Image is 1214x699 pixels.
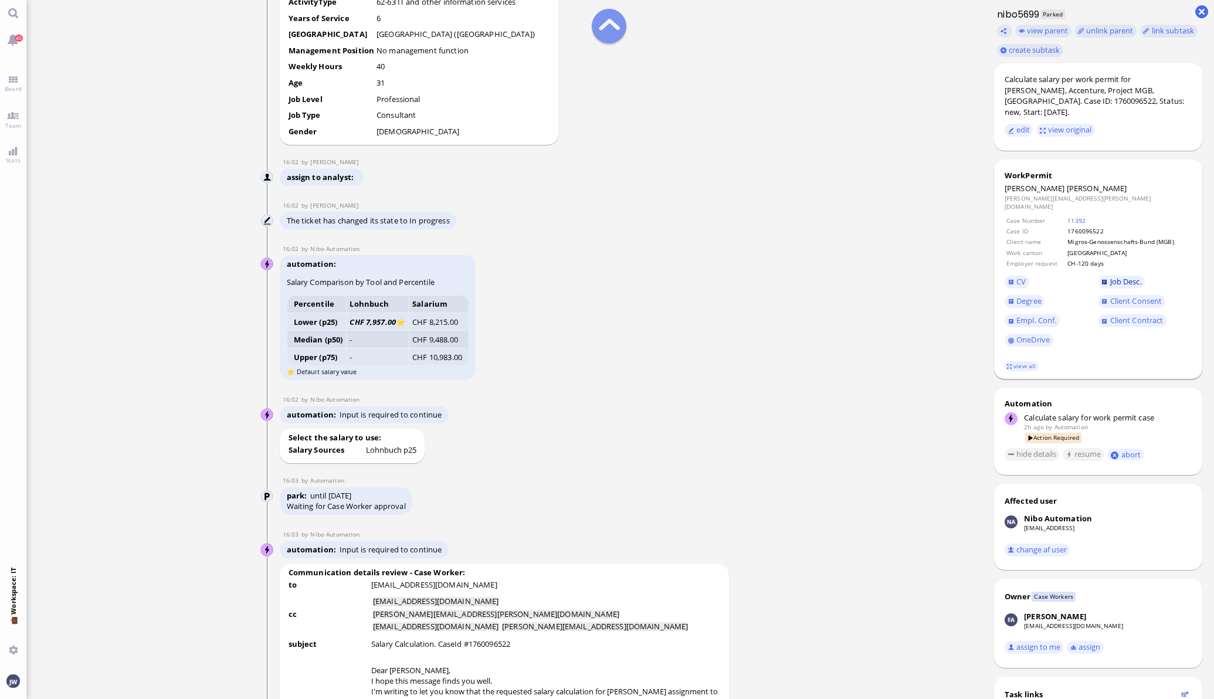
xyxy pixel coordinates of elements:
[1016,296,1042,306] span: Degree
[288,45,375,60] td: Management Position
[1067,183,1127,194] span: [PERSON_NAME]
[1005,591,1031,602] div: Owner
[288,109,375,124] td: Job Type
[350,317,396,327] i: CHF 7,957.00
[1005,124,1033,137] button: edit
[1005,276,1029,289] a: CV
[997,25,1012,38] button: Copy ticket nibo5699 link to clipboard
[261,258,274,271] img: Nibo Automation
[1005,515,1018,528] img: Nibo Automation
[1110,276,1142,287] span: Job Desc.
[288,579,370,594] td: to
[294,352,337,362] strong: Upper (p75)
[371,665,720,676] p: Dear [PERSON_NAME],
[287,409,340,420] span: automation
[301,476,311,484] span: by
[1024,524,1074,532] a: [EMAIL_ADDRESS]
[377,13,381,23] runbook-parameter-view: 6
[310,530,360,538] span: automation@nibo.ai
[373,622,499,632] li: [EMAIL_ADDRESS][DOMAIN_NAME]
[1040,9,1066,19] span: Parked
[1016,276,1026,287] span: CV
[409,295,469,313] th: Salarium
[1024,622,1123,630] a: [EMAIL_ADDRESS][DOMAIN_NAME]
[3,156,23,164] span: Stats
[287,501,406,511] div: Waiting for Case Worker approval
[1098,276,1145,289] a: Job Desc.
[1046,423,1052,431] span: by
[377,77,385,88] runbook-parameter-view: 31
[1063,448,1104,461] button: resume
[1005,194,1192,211] dd: [PERSON_NAME][EMAIL_ADDRESS][PERSON_NAME][DOMAIN_NAME]
[340,409,442,420] span: Input is required to continue
[346,313,409,331] td: ⭐
[1054,423,1088,431] span: automation@bluelakelegal.com
[288,77,375,92] td: Age
[261,490,274,503] img: Automation
[377,29,535,39] runbook-parameter-view: [GEOGRAPHIC_DATA] ([GEOGRAPHIC_DATA])
[9,12,426,164] body: Rich Text Area. Press ALT-0 for help.
[1140,25,1198,38] task-group-action-menu: link subtask
[310,490,327,501] span: until
[1107,449,1144,461] button: abort
[1005,295,1045,308] a: Degree
[9,57,426,97] p: I hope this message finds you well. I'm writing to let you know that the requested salary calcula...
[283,476,301,484] span: 16:03
[288,595,370,637] td: cc
[1024,423,1044,431] span: 2h ago
[346,295,409,313] th: Lohnbuch
[288,638,370,653] td: subject
[283,158,301,166] span: 16:02
[287,172,357,182] span: assign to analyst
[261,215,274,228] img: Fabienne Arslan
[1005,613,1018,626] img: Fabienne Arslan
[288,93,375,108] td: Job Level
[288,125,375,141] td: Gender
[377,94,421,104] runbook-parameter-view: Professional
[1152,25,1195,36] span: link subtask
[1181,690,1189,698] button: Show flow diagram
[1067,248,1191,257] td: [GEOGRAPHIC_DATA]
[287,544,340,555] span: automation
[288,444,364,459] td: Salary Sources
[371,639,510,649] runbook-parameter-view: Salary Calculation. CaseId #1760096522
[1067,237,1191,246] td: Migros-Genossenschafts-Bund (MGB)
[9,105,426,118] p: Please keep in mind the required processing times of 4 weeks for EU-nationals in [GEOGRAPHIC_DATA].
[2,84,25,93] span: Board
[409,331,469,348] td: CHF 9,488.00
[1005,544,1070,557] button: change af user
[287,490,310,501] span: park
[1006,248,1066,257] td: Work canton
[1005,183,1065,194] span: [PERSON_NAME]
[994,8,1040,21] h1: nibo5699
[294,317,337,327] strong: Lower (p25)
[283,201,301,209] span: 16:02
[261,544,274,557] img: Nibo Automation
[287,565,467,580] b: Communication details review - Case Worker:
[340,544,442,555] span: Input is required to continue
[301,530,311,538] span: by
[287,215,450,226] span: The ticket has changed its state to In progress
[9,36,426,49] p: Dear [PERSON_NAME],
[366,444,416,455] div: undefined
[1006,259,1066,268] td: Employer request
[1005,334,1053,347] a: OneDrive
[1098,314,1167,327] a: Client Contract
[1067,216,1086,225] a: 11392
[261,409,274,422] img: Nibo Automation
[328,490,352,501] span: [DATE]
[1098,295,1165,308] a: Client Consent
[283,530,301,538] span: 16:03
[409,313,469,331] td: CHF 8,215.00
[502,622,688,632] li: [PERSON_NAME][EMAIL_ADDRESS][DOMAIN_NAME]
[1067,259,1191,268] td: CH-120 days
[6,674,19,687] img: You
[1032,592,1076,602] span: Case Workers
[294,334,343,345] strong: Median (p50)
[2,121,25,130] span: Team
[1005,641,1064,654] button: assign to me
[287,277,470,287] h3: Salary Comparison by Tool and Percentile
[288,28,375,43] td: [GEOGRAPHIC_DATA]
[1016,315,1056,325] span: Empl. Conf.
[1110,315,1164,325] span: Client Contract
